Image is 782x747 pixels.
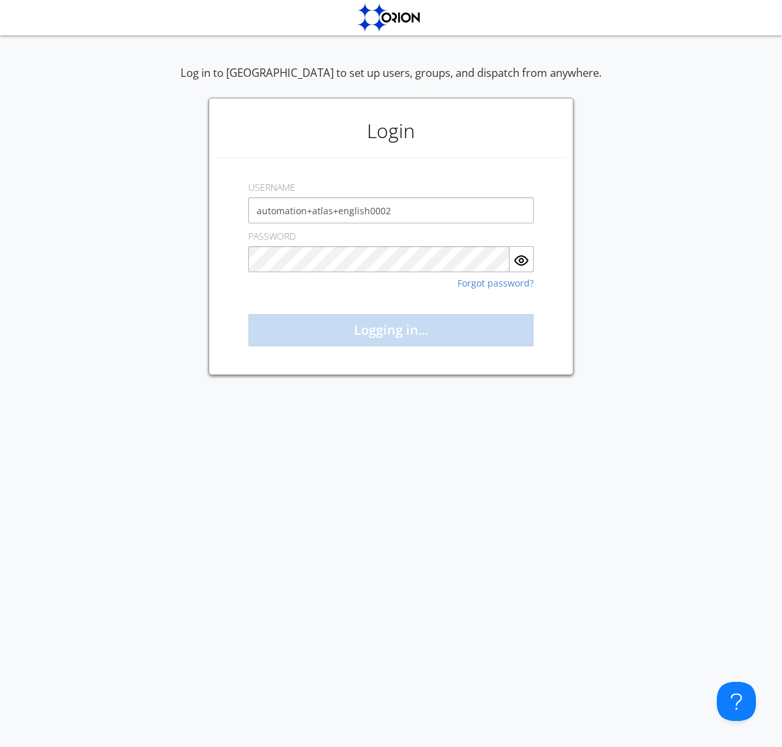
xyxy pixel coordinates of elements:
input: Password [248,246,510,272]
label: PASSWORD [248,230,296,243]
a: Forgot password? [457,279,534,288]
iframe: Toggle Customer Support [717,682,756,721]
button: Show Password [510,246,534,272]
h1: Login [216,105,566,157]
div: Log in to [GEOGRAPHIC_DATA] to set up users, groups, and dispatch from anywhere. [181,65,601,98]
img: eye.svg [514,253,529,268]
label: USERNAME [248,181,295,194]
button: Logging in... [248,314,534,346]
